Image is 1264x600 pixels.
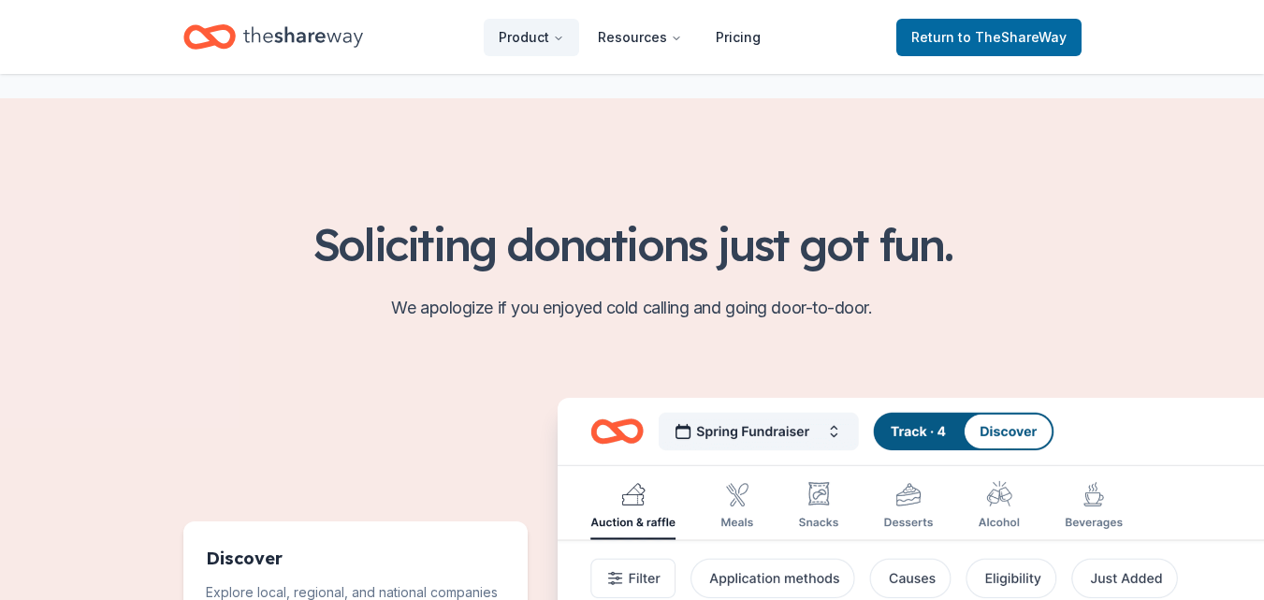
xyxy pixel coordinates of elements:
[183,293,1082,323] p: We apologize if you enjoyed cold calling and going door-to-door.
[484,15,776,59] nav: Main
[484,19,579,56] button: Product
[896,19,1082,56] a: Returnto TheShareWay
[583,19,697,56] button: Resources
[958,29,1067,45] span: to TheShareWay
[183,15,363,59] a: Home
[701,19,776,56] a: Pricing
[183,218,1082,271] h2: Soliciting donations just got fun.
[911,26,1067,49] span: Return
